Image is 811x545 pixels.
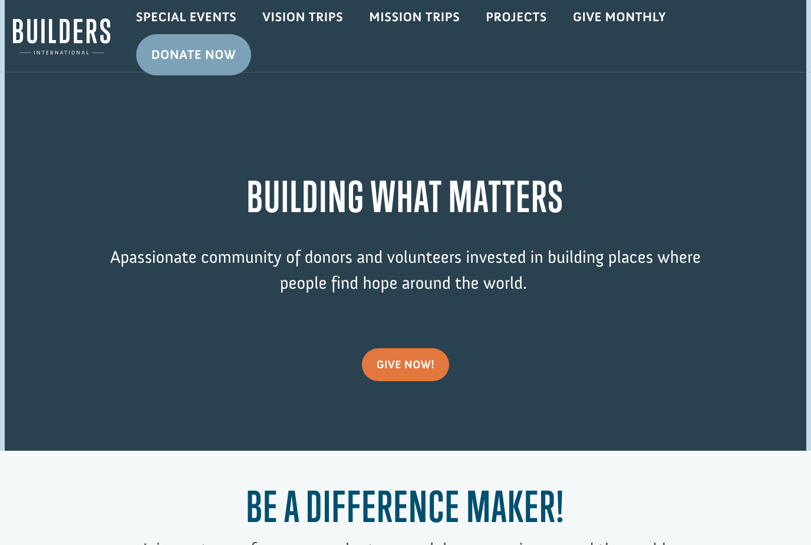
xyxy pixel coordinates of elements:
a: Donate Now [136,34,252,75]
h1: Be a Difference Maker! [87,482,724,537]
a: give now! [362,348,450,381]
p: passionate community of donors and volunteers invested in building places where people find hope ... [87,245,724,313]
span: A [110,246,120,267]
img: Builders International [13,18,110,55]
h1: BUILDING WHAT MATTERS [87,172,724,227]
